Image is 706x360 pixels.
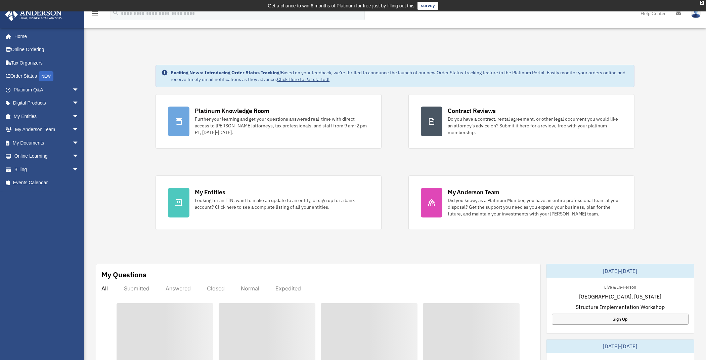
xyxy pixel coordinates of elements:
a: Online Learningarrow_drop_down [5,150,89,163]
span: [GEOGRAPHIC_DATA], [US_STATE] [579,292,661,301]
div: Closed [207,285,225,292]
img: Anderson Advisors Platinum Portal [3,8,64,21]
div: Answered [166,285,191,292]
div: Submitted [124,285,149,292]
div: Did you know, as a Platinum Member, you have an entire professional team at your disposal? Get th... [448,197,622,217]
a: Tax Organizers [5,56,89,70]
img: User Pic [691,8,701,18]
span: arrow_drop_down [72,96,86,110]
a: Sign Up [552,314,689,325]
a: survey [417,2,438,10]
span: arrow_drop_down [72,83,86,97]
span: arrow_drop_down [72,123,86,137]
span: arrow_drop_down [72,163,86,176]
div: close [700,1,704,5]
div: My Anderson Team [448,188,499,196]
a: My Anderson Teamarrow_drop_down [5,123,89,136]
a: Digital Productsarrow_drop_down [5,96,89,110]
i: search [112,9,120,16]
div: Get a chance to win 6 months of Platinum for free just by filling out this [268,2,414,10]
a: Click Here to get started! [277,76,329,82]
a: Events Calendar [5,176,89,190]
div: My Entities [195,188,225,196]
div: [DATE]-[DATE] [546,339,694,353]
a: Platinum Q&Aarrow_drop_down [5,83,89,96]
div: Contract Reviews [448,107,496,115]
span: Structure Implementation Workshop [576,303,665,311]
div: Live & In-Person [599,283,642,290]
a: My Entities Looking for an EIN, want to make an update to an entity, or sign up for a bank accoun... [156,175,382,230]
div: Platinum Knowledge Room [195,107,269,115]
div: Do you have a contract, rental agreement, or other legal document you would like an attorney's ad... [448,116,622,136]
strong: Exciting News: Introducing Order Status Tracking! [171,70,281,76]
a: Home [5,30,86,43]
span: arrow_drop_down [72,110,86,123]
span: arrow_drop_down [72,150,86,163]
div: Normal [241,285,259,292]
a: Billingarrow_drop_down [5,163,89,176]
a: My Documentsarrow_drop_down [5,136,89,150]
a: Platinum Knowledge Room Further your learning and get your questions answered real-time with dire... [156,94,382,149]
a: menu [91,12,99,17]
div: Looking for an EIN, want to make an update to an entity, or sign up for a bank account? Click her... [195,197,369,210]
i: menu [91,9,99,17]
div: NEW [39,71,53,81]
div: Based on your feedback, we're thrilled to announce the launch of our new Order Status Tracking fe... [171,69,629,83]
div: All [101,285,108,292]
div: Expedited [275,285,301,292]
div: [DATE]-[DATE] [546,264,694,278]
a: My Entitiesarrow_drop_down [5,110,89,123]
div: My Questions [101,270,146,280]
a: My Anderson Team Did you know, as a Platinum Member, you have an entire professional team at your... [408,175,634,230]
a: Order StatusNEW [5,70,89,83]
div: Further your learning and get your questions answered real-time with direct access to [PERSON_NAM... [195,116,369,136]
span: arrow_drop_down [72,136,86,150]
a: Online Ordering [5,43,89,56]
a: Contract Reviews Do you have a contract, rental agreement, or other legal document you would like... [408,94,634,149]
